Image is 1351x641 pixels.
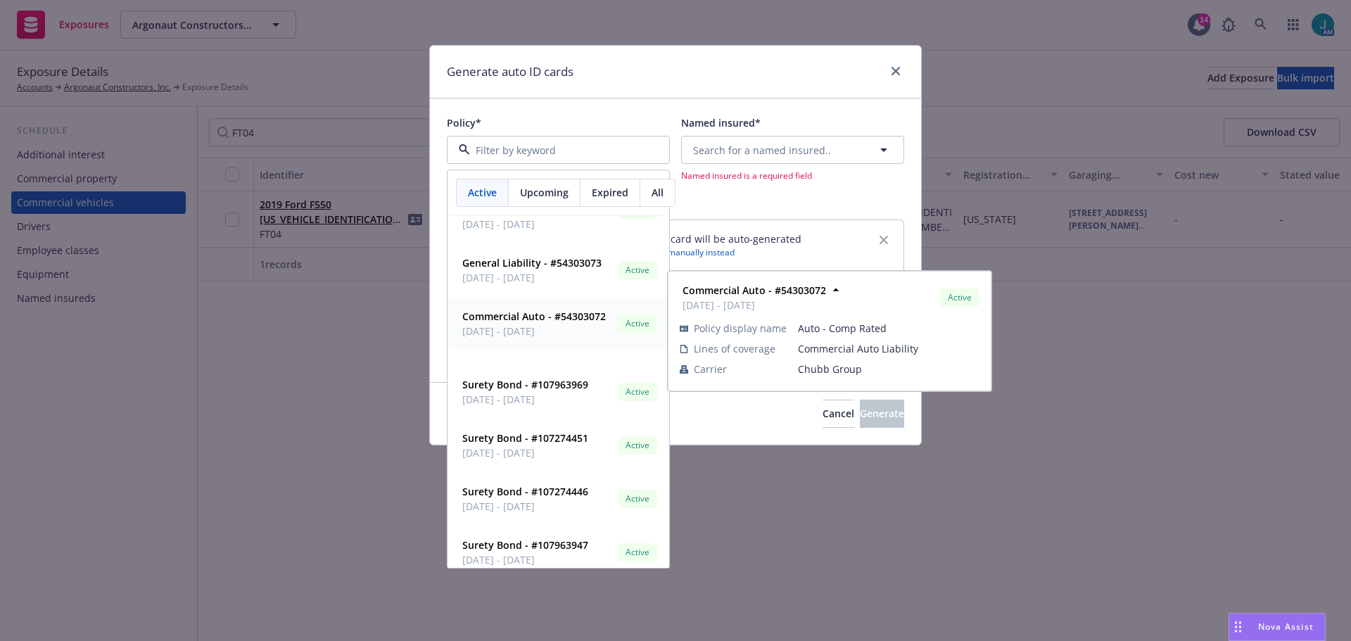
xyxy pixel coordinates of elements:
[946,291,974,304] span: Active
[462,445,588,460] span: [DATE] - [DATE]
[623,546,652,559] span: Active
[447,116,481,129] span: Policy*
[462,499,588,514] span: [DATE] - [DATE]
[462,538,588,552] strong: Surety Bond - #107963947
[623,439,652,452] span: Active
[681,136,904,164] button: Search for a named insured..
[462,310,606,323] strong: Commercial Auto - #54303072
[623,493,652,505] span: Active
[875,231,892,248] a: remove
[462,392,588,407] span: [DATE] - [DATE]
[462,552,588,567] span: [DATE] - [DATE]
[638,246,801,258] span: Upload manually instead
[823,400,854,428] button: Cancel
[623,264,652,277] span: Active
[694,362,727,376] span: Carrier
[798,341,979,356] span: Commercial Auto Liability
[860,407,904,420] span: Generate
[462,431,588,445] strong: Surety Bond - #107274451
[694,341,775,356] span: Lines of coverage
[462,485,588,498] strong: Surety Bond - #107274446
[462,217,612,231] span: [DATE] - [DATE]
[623,317,652,330] span: Active
[470,143,641,158] input: Filter by keyword
[681,116,761,129] span: Named insured*
[462,256,602,269] strong: General Liability - #54303073
[447,63,573,81] h1: Generate auto ID cards
[638,231,801,246] span: The ID card will be auto-generated
[1229,613,1326,641] button: Nova Assist
[592,185,628,200] span: Expired
[652,185,664,200] span: All
[823,407,854,420] span: Cancel
[462,324,606,338] span: [DATE] - [DATE]
[798,362,979,376] span: Chubb Group
[860,400,904,428] button: Generate
[694,321,787,336] span: Policy display name
[1258,621,1314,633] span: Nova Assist
[462,378,588,391] strong: Surety Bond - #107963969
[520,185,569,200] span: Upcoming
[1229,614,1247,640] div: Drag to move
[623,386,652,398] span: Active
[683,284,826,297] strong: Commercial Auto - #54303072
[798,321,979,336] span: Auto - Comp Rated
[887,63,904,80] a: close
[683,298,826,312] span: [DATE] - [DATE]
[693,143,831,158] span: Search for a named insured..
[681,170,904,182] span: Named insured is a required field
[462,270,602,285] span: [DATE] - [DATE]
[468,185,497,200] span: Active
